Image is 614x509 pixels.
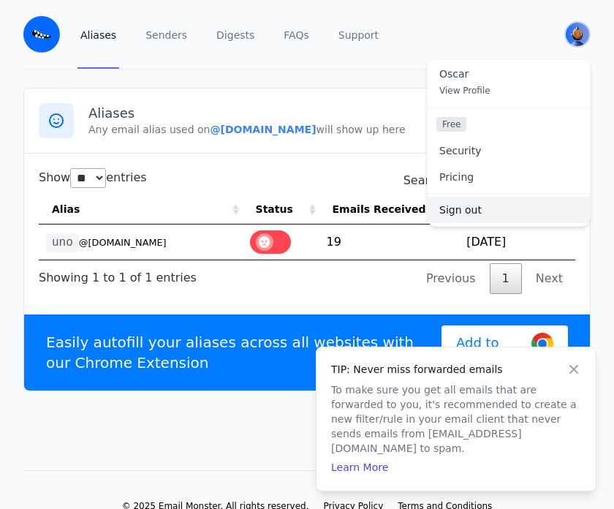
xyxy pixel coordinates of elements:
[331,461,388,473] a: Learn More
[46,233,79,252] code: uno
[88,122,575,137] p: Any email alias used on will show up here
[88,105,575,122] h3: Aliases
[531,333,553,355] img: Google Chrome Logo
[70,168,106,188] select: Showentries
[403,173,575,187] label: Search:
[428,164,590,190] a: Pricing
[439,68,578,81] span: Oscar
[210,124,316,135] b: @[DOMAIN_NAME]
[436,117,466,132] span: Free
[490,263,522,294] a: 1
[456,333,520,372] span: Add to Chrome
[414,263,488,294] a: Previous
[39,195,243,225] th: Alias: activate to sort column ascending
[439,86,490,96] span: View Profile
[331,382,581,456] p: To make sure you get all emails that are forwarded to you, it's recommended to create a new filte...
[564,21,591,48] button: User menu
[441,325,568,380] a: Add to Chrome
[79,237,167,248] small: @[DOMAIN_NAME]
[428,137,590,164] a: Security
[39,170,147,184] label: Show entries
[566,23,589,46] img: Oscar's Avatar
[39,260,197,287] div: Showing 1 to 1 of 1 entries
[243,195,319,225] th: Status: activate to sort column ascending
[319,195,460,225] th: Emails Received: activate to sort column ascending
[428,197,590,223] a: Sign out
[428,59,590,108] a: Oscar View Profile
[523,263,575,294] a: Next
[331,362,581,377] h4: TIP: Never miss forwarded emails
[459,225,575,260] td: [DATE]
[319,225,460,260] td: 19
[46,332,441,373] p: Easily autofill your aliases across all websites with our Chrome Extension
[23,16,60,53] img: Email Monster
